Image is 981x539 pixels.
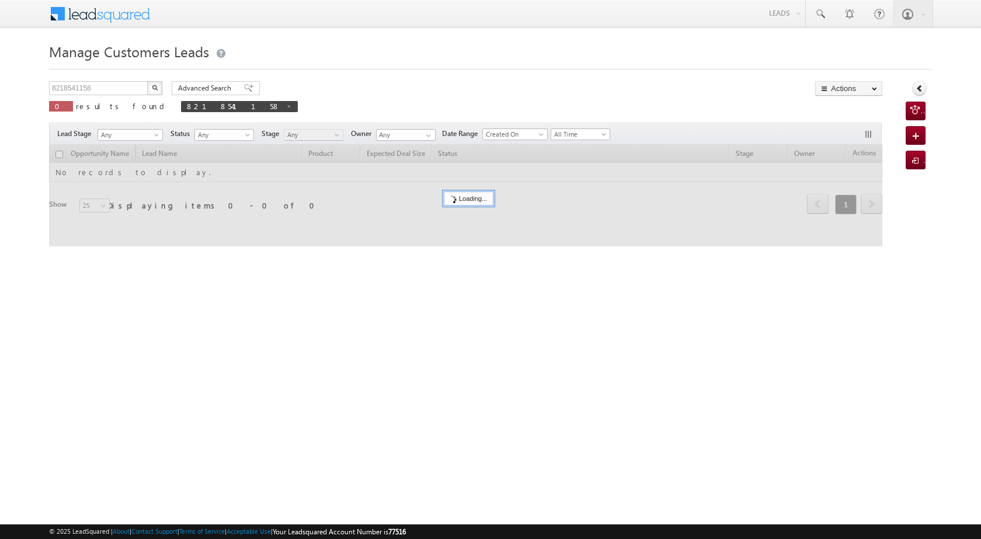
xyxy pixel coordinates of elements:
[98,130,159,140] span: Any
[187,101,280,111] span: 8218541158
[98,129,163,141] a: Any
[551,128,610,140] a: All Time
[227,527,271,535] a: Acceptable Use
[55,101,67,111] span: 0
[178,83,235,93] span: Advanced Search
[57,128,96,139] span: Lead Stage
[815,81,882,96] button: Actions
[171,128,194,139] span: Status
[273,527,406,536] span: Your Leadsquared Account Number is
[195,130,251,140] span: Any
[284,130,340,140] span: Any
[194,129,254,141] a: Any
[376,129,436,141] input: Type to Search
[551,129,607,140] span: All Time
[482,128,548,140] a: Created On
[262,128,284,139] span: Stage
[444,192,493,206] div: Loading...
[152,85,158,91] img: Search
[284,129,343,141] a: Any
[351,128,376,139] span: Owner
[420,130,434,141] a: Show All Items
[131,527,178,535] a: Contact Support
[113,527,130,535] a: About
[179,527,225,535] a: Terms of Service
[483,129,544,140] span: Created On
[49,42,209,61] span: Manage Customers Leads
[388,527,406,536] span: 77516
[442,128,482,139] span: Date Range
[49,526,406,537] span: © 2025 LeadSquared | | | | |
[76,101,169,111] span: results found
